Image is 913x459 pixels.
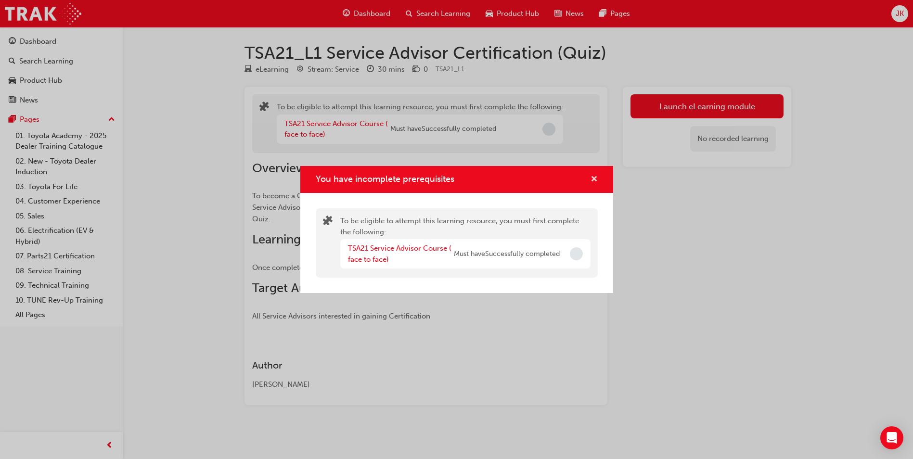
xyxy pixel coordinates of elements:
div: Open Intercom Messenger [880,426,903,449]
a: TSA21 Service Advisor Course ( face to face) [348,244,451,264]
span: Incomplete [570,247,583,260]
button: cross-icon [591,174,598,186]
div: You have incomplete prerequisites [300,166,613,293]
span: cross-icon [591,176,598,184]
span: You have incomplete prerequisites [316,174,454,184]
span: puzzle-icon [323,217,333,228]
div: To be eligible to attempt this learning resource, you must first complete the following: [340,216,591,270]
span: Must have Successfully completed [454,249,560,260]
